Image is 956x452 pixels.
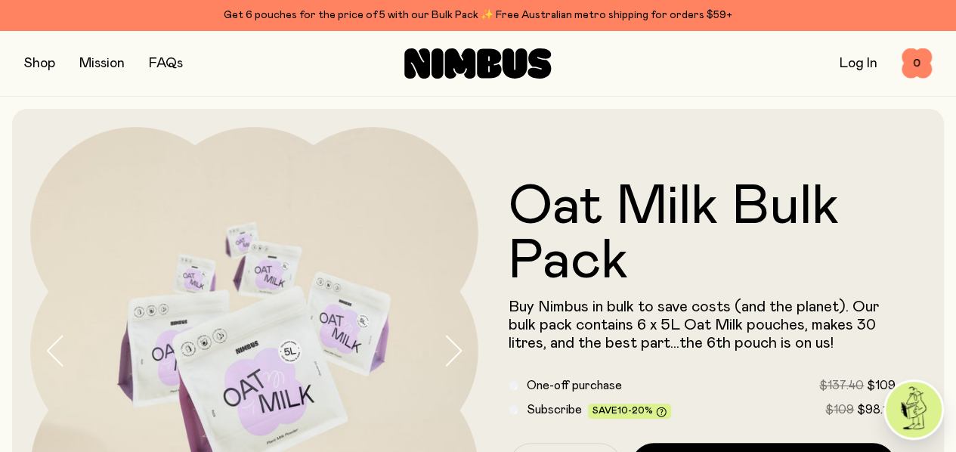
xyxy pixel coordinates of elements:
[886,382,942,438] img: agent
[617,406,653,415] span: 10-20%
[825,404,854,416] span: $109
[509,180,896,289] h1: Oat Milk Bulk Pack
[840,57,877,70] a: Log In
[592,406,667,417] span: Save
[819,379,864,392] span: $137.40
[867,379,896,392] span: $109
[857,404,896,416] span: $98.10
[527,404,582,416] span: Subscribe
[79,57,125,70] a: Mission
[509,299,879,351] span: Buy Nimbus in bulk to save costs (and the planet). Our bulk pack contains 6 x 5L Oat Milk pouches...
[902,48,932,79] button: 0
[527,379,622,392] span: One-off purchase
[149,57,183,70] a: FAQs
[24,6,932,24] div: Get 6 pouches for the price of 5 with our Bulk Pack ✨ Free Australian metro shipping for orders $59+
